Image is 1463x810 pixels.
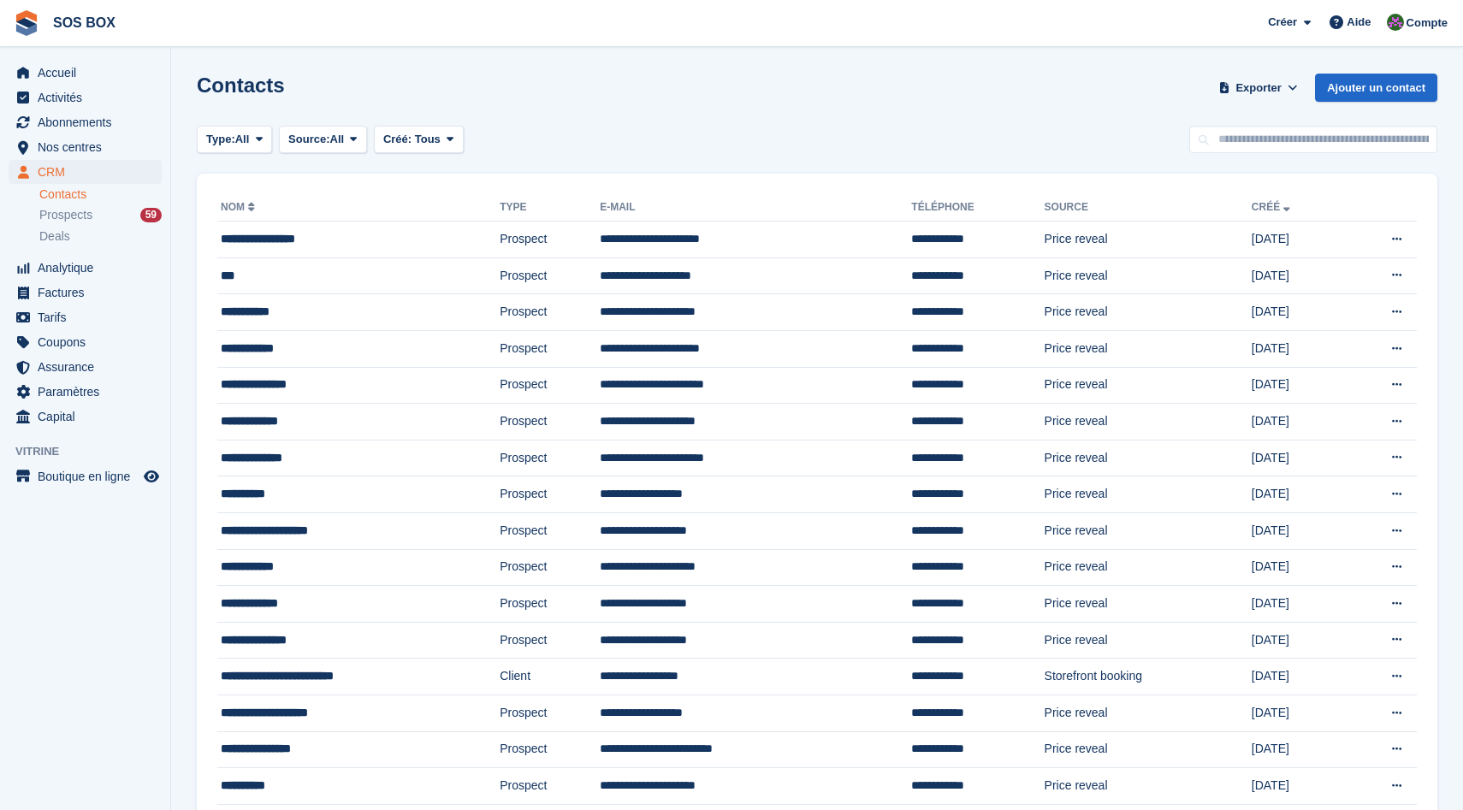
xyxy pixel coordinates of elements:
span: Coupons [38,330,140,354]
td: Price reveal [1045,257,1252,294]
span: Compte [1407,15,1448,32]
a: menu [9,305,162,329]
td: Prospect [500,586,600,623]
a: Prospects 59 [39,206,162,224]
td: Prospect [500,404,600,440]
a: Contacts [39,186,162,203]
td: Price reveal [1045,222,1252,258]
th: Source [1045,194,1252,222]
span: Tarifs [38,305,140,329]
a: menu [9,330,162,354]
span: Activités [38,86,140,109]
a: SOS BOX [46,9,122,37]
td: Price reveal [1045,549,1252,586]
td: [DATE] [1252,440,1341,476]
a: menu [9,86,162,109]
span: Abonnements [38,110,140,134]
span: Créé: [383,133,412,145]
a: Deals [39,228,162,245]
td: Storefront booking [1045,659,1252,695]
a: menu [9,464,162,488]
button: Exporter [1216,74,1301,102]
a: menu [9,256,162,280]
span: Deals [39,228,70,245]
td: [DATE] [1252,768,1341,805]
button: Source: All [279,126,367,154]
span: All [235,131,250,148]
th: Type [500,194,600,222]
th: Téléphone [911,194,1044,222]
td: Price reveal [1045,622,1252,659]
td: Prospect [500,512,600,549]
span: CRM [38,160,140,184]
div: 59 [140,208,162,222]
td: [DATE] [1252,367,1341,404]
img: stora-icon-8386f47178a22dfd0bd8f6a31ec36ba5ce8667c1dd55bd0f319d3a0aa187defe.svg [14,10,39,36]
td: [DATE] [1252,659,1341,695]
td: Price reveal [1045,512,1252,549]
a: menu [9,405,162,429]
span: Exporter [1235,80,1281,97]
a: Nom [221,201,258,213]
span: All [330,131,345,148]
span: Tous [415,133,441,145]
td: [DATE] [1252,512,1341,549]
td: [DATE] [1252,294,1341,331]
span: Vitrine [15,443,170,460]
td: Prospect [500,731,600,768]
td: Price reveal [1045,768,1252,805]
span: Paramètres [38,380,140,404]
td: Prospect [500,695,600,731]
a: Boutique d'aperçu [141,466,162,487]
td: Price reveal [1045,731,1252,768]
span: Analytique [38,256,140,280]
td: [DATE] [1252,404,1341,440]
td: Price reveal [1045,404,1252,440]
td: [DATE] [1252,257,1341,294]
td: [DATE] [1252,586,1341,623]
a: menu [9,160,162,184]
td: [DATE] [1252,622,1341,659]
span: Capital [38,405,140,429]
span: Aide [1347,14,1371,31]
td: [DATE] [1252,222,1341,258]
td: Prospect [500,622,600,659]
span: Source: [288,131,329,148]
td: [DATE] [1252,549,1341,586]
td: [DATE] [1252,476,1341,513]
span: Accueil [38,61,140,85]
a: Créé [1252,201,1294,213]
span: Boutique en ligne [38,464,140,488]
td: Price reveal [1045,586,1252,623]
button: Créé: Tous [374,126,464,154]
span: Prospects [39,207,92,223]
td: Prospect [500,294,600,331]
a: menu [9,61,162,85]
td: Prospect [500,476,600,513]
a: menu [9,135,162,159]
td: Prospect [500,330,600,367]
td: [DATE] [1252,330,1341,367]
a: menu [9,110,162,134]
a: menu [9,281,162,304]
td: Prospect [500,440,600,476]
a: menu [9,355,162,379]
a: menu [9,380,162,404]
td: Price reveal [1045,294,1252,331]
td: Price reveal [1045,440,1252,476]
img: ALEXANDRE SOUBIRA [1387,14,1404,31]
span: Assurance [38,355,140,379]
span: Factures [38,281,140,304]
span: Créer [1268,14,1297,31]
td: Prospect [500,222,600,258]
td: [DATE] [1252,731,1341,768]
td: Price reveal [1045,330,1252,367]
td: Price reveal [1045,695,1252,731]
td: Price reveal [1045,367,1252,404]
a: Ajouter un contact [1315,74,1437,102]
span: Type: [206,131,235,148]
td: Client [500,659,600,695]
h1: Contacts [197,74,285,97]
td: Prospect [500,257,600,294]
td: [DATE] [1252,695,1341,731]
